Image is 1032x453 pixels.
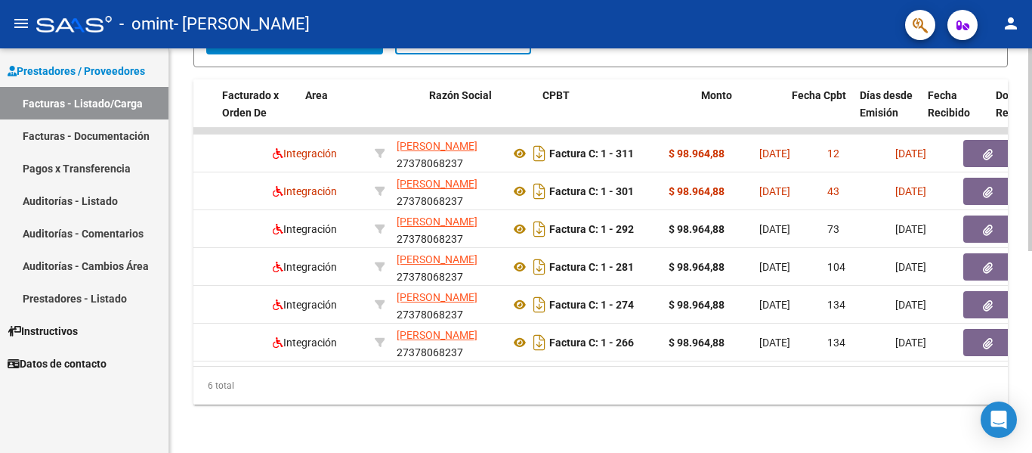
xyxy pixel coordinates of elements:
span: Integración [273,299,337,311]
div: 27378068237 [397,289,498,321]
datatable-header-cell: Monto [695,79,786,146]
span: Integración [273,261,337,273]
span: [DATE] [895,261,926,273]
datatable-header-cell: CPBT [536,79,695,146]
span: Fecha Recibido [928,89,970,119]
i: Descargar documento [530,330,549,355]
div: Open Intercom Messenger [981,402,1017,438]
strong: Factura C: 1 - 311 [549,147,634,160]
span: Fecha Cpbt [792,89,846,101]
div: 27378068237 [397,213,498,245]
div: 6 total [193,367,1008,405]
datatable-header-cell: Fecha Cpbt [786,79,854,146]
span: Integración [273,223,337,235]
span: 43 [827,185,839,197]
span: [PERSON_NAME] [397,178,477,190]
strong: Factura C: 1 - 274 [549,299,634,311]
span: [DATE] [759,299,790,311]
i: Descargar documento [530,293,549,317]
strong: $ 98.964,88 [669,185,725,197]
span: Integración [273,337,337,349]
span: - [PERSON_NAME] [174,8,310,41]
span: 134 [827,299,845,311]
span: Días desde Emisión [860,89,913,119]
span: 12 [827,147,839,160]
i: Descargar documento [530,179,549,203]
span: Area [305,89,328,101]
datatable-header-cell: Fecha Recibido [922,79,990,146]
span: 134 [827,337,845,349]
strong: $ 98.964,88 [669,147,725,160]
strong: Factura C: 1 - 266 [549,337,634,349]
span: [PERSON_NAME] [397,291,477,303]
span: [PERSON_NAME] [397,253,477,265]
span: 104 [827,261,845,273]
span: Prestadores / Proveedores [8,63,145,79]
strong: $ 98.964,88 [669,337,725,349]
i: Descargar documento [530,255,549,279]
span: [DATE] [895,185,926,197]
i: Descargar documento [530,217,549,241]
div: 27378068237 [397,175,498,207]
mat-icon: person [1002,14,1020,33]
datatable-header-cell: Razón Social [423,79,536,146]
i: Descargar documento [530,141,549,166]
span: Integración [273,185,337,197]
span: [DATE] [895,223,926,235]
strong: Factura C: 1 - 301 [549,185,634,197]
span: - omint [119,8,174,41]
span: [DATE] [895,337,926,349]
span: [DATE] [759,147,790,160]
span: CPBT [542,89,570,101]
span: [PERSON_NAME] [397,329,477,341]
span: [DATE] [759,185,790,197]
div: 27378068237 [397,327,498,358]
span: [DATE] [895,299,926,311]
span: Datos de contacto [8,355,107,372]
strong: $ 98.964,88 [669,261,725,273]
mat-icon: menu [12,14,30,33]
span: [DATE] [895,147,926,160]
span: Razón Social [429,89,492,101]
strong: $ 98.964,88 [669,223,725,235]
datatable-header-cell: Días desde Emisión [854,79,922,146]
span: [PERSON_NAME] [397,140,477,152]
span: [PERSON_NAME] [397,216,477,228]
span: Facturado x Orden De [222,89,279,119]
span: [DATE] [759,261,790,273]
datatable-header-cell: Area [299,79,401,146]
strong: Factura C: 1 - 281 [549,261,634,273]
strong: Factura C: 1 - 292 [549,223,634,235]
datatable-header-cell: Facturado x Orden De [216,79,299,146]
span: [DATE] [759,223,790,235]
div: 27378068237 [397,251,498,283]
div: 27378068237 [397,138,498,169]
span: Instructivos [8,323,78,340]
span: Monto [701,89,732,101]
span: [DATE] [759,337,790,349]
span: 73 [827,223,839,235]
strong: $ 98.964,88 [669,299,725,311]
span: Integración [273,147,337,160]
